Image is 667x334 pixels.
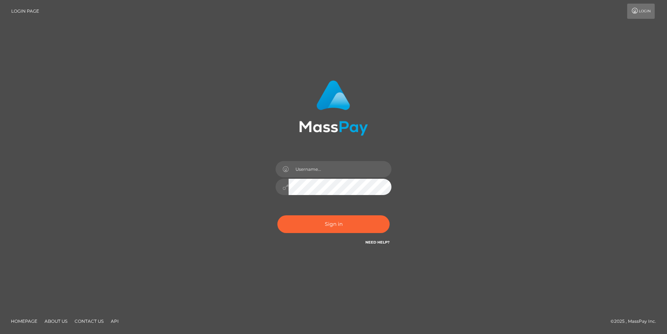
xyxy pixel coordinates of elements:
img: MassPay Login [299,80,368,136]
a: Login [627,4,655,19]
div: © 2025 , MassPay Inc. [611,317,662,325]
button: Sign in [277,215,390,233]
a: Homepage [8,316,40,327]
a: Contact Us [72,316,106,327]
a: API [108,316,122,327]
a: Login Page [11,4,39,19]
a: About Us [42,316,70,327]
a: Need Help? [365,240,390,245]
input: Username... [289,161,391,177]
